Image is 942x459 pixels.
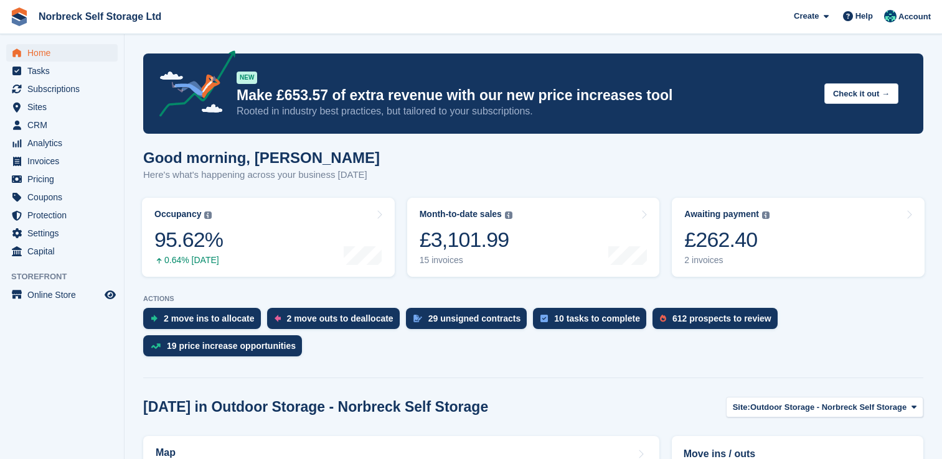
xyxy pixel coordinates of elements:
div: 2 invoices [684,255,770,266]
a: menu [6,116,118,134]
div: Awaiting payment [684,209,759,220]
h2: [DATE] in Outdoor Storage - Norbreck Self Storage [143,399,488,415]
span: Invoices [27,152,102,170]
a: 2 move ins to allocate [143,308,267,335]
img: icon-info-grey-7440780725fd019a000dd9b08b2336e03edf1995a4989e88bcd33f0948082b44.svg [204,211,212,219]
span: Tasks [27,62,102,80]
p: Rooted in industry best practices, but tailored to your subscriptions. [237,104,814,118]
a: menu [6,225,118,242]
div: 0.64% [DATE] [154,255,223,266]
span: Online Store [27,286,102,304]
img: icon-info-grey-7440780725fd019a000dd9b08b2336e03edf1995a4989e88bcd33f0948082b44.svg [762,211,770,219]
img: stora-icon-8386f47178a22dfd0bd8f6a31ec36ba5ce8667c1dd55bd0f319d3a0aa187defe.svg [10,7,29,26]
a: menu [6,98,118,116]
div: NEW [237,72,257,84]
span: Site: [733,401,750,414]
h1: Good morning, [PERSON_NAME] [143,149,380,166]
div: Occupancy [154,209,201,220]
a: menu [6,62,118,80]
div: 29 unsigned contracts [428,313,521,323]
span: Storefront [11,271,124,283]
a: Month-to-date sales £3,101.99 15 invoices [407,198,660,277]
span: Capital [27,243,102,260]
a: menu [6,188,118,206]
p: Make £653.57 of extra revenue with our new price increases tool [237,86,814,104]
span: Analytics [27,134,102,152]
div: £3,101.99 [420,227,512,253]
span: Create [794,10,819,22]
a: Norbreck Self Storage Ltd [34,6,166,27]
span: Pricing [27,170,102,188]
span: Help [855,10,873,22]
img: move_ins_to_allocate_icon-fdf77a2bb77ea45bf5b3d319d69a93e2d87916cf1d5bf7949dd705db3b84f3ca.svg [151,315,158,322]
a: Preview store [103,287,118,302]
div: 19 price increase opportunities [167,341,296,351]
a: menu [6,134,118,152]
span: Account [898,11,931,23]
a: menu [6,170,118,188]
img: Sally King [884,10,897,22]
img: icon-info-grey-7440780725fd019a000dd9b08b2336e03edf1995a4989e88bcd33f0948082b44.svg [505,211,512,219]
span: CRM [27,116,102,134]
img: task-75834270c22a3079a89374b754ae025e5fb1db73e45f91037f5363f120a921f8.svg [540,315,548,322]
div: 2 move outs to deallocate [287,313,393,323]
a: 29 unsigned contracts [406,308,534,335]
a: Awaiting payment £262.40 2 invoices [672,198,925,277]
a: 10 tasks to complete [533,308,652,335]
span: Protection [27,206,102,224]
a: menu [6,80,118,98]
a: 2 move outs to deallocate [267,308,406,335]
p: Here's what's happening across your business [DATE] [143,168,380,182]
span: Home [27,44,102,62]
a: menu [6,243,118,260]
div: £262.40 [684,227,770,253]
div: 15 invoices [420,255,512,266]
img: price-adjustments-announcement-icon-8257ccfd72463d97f412b2fc003d46551f7dbcb40ab6d574587a9cd5c0d94... [149,50,236,121]
div: 2 move ins to allocate [164,313,255,323]
div: 612 prospects to review [672,313,771,323]
button: Check it out → [824,83,898,104]
img: price_increase_opportunities-93ffe204e8149a01c8c9dc8f82e8f89637d9d84a8eef4429ea346261dce0b2c0.svg [151,343,161,349]
span: Settings [27,225,102,242]
img: prospect-51fa495bee0391a8d652442698ab0144808aea92771e9ea1ae160a38d050c398.svg [660,315,666,322]
a: 19 price increase opportunities [143,335,308,363]
span: Coupons [27,188,102,206]
div: 10 tasks to complete [554,313,640,323]
a: menu [6,206,118,224]
img: contract_signature_icon-13c848040528278c33f63329250d36e43548de30e8caae1d1a13099fd9432cc5.svg [413,315,422,322]
a: menu [6,286,118,304]
span: Sites [27,98,102,116]
span: Subscriptions [27,80,102,98]
img: move_outs_to_deallocate_icon-f764333ba52eb49d3ac5e1228854f67142a1ed5810a6f6cc68b1a99e826820c5.svg [275,315,281,322]
p: ACTIONS [143,295,923,303]
span: Outdoor Storage - Norbreck Self Storage [750,401,907,414]
div: Month-to-date sales [420,209,502,220]
a: Occupancy 95.62% 0.64% [DATE] [142,198,395,277]
a: menu [6,44,118,62]
button: Site: Outdoor Storage - Norbreck Self Storage [726,397,923,417]
div: 95.62% [154,227,223,253]
a: menu [6,152,118,170]
a: 612 prospects to review [652,308,784,335]
h2: Map [156,447,176,458]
